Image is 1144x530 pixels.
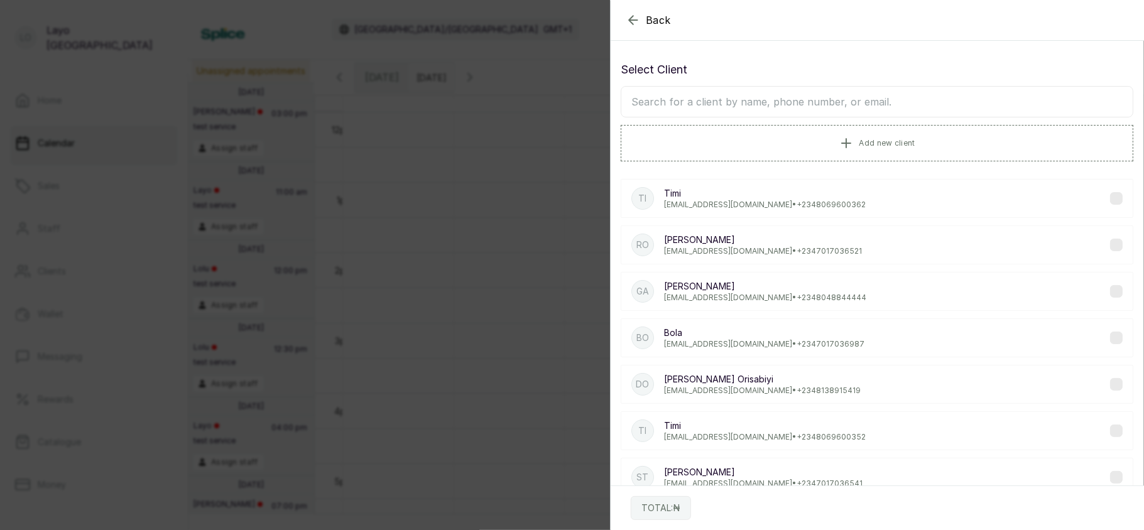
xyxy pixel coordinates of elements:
p: [EMAIL_ADDRESS][DOMAIN_NAME] • +234 8069600352 [664,432,866,442]
p: [EMAIL_ADDRESS][DOMAIN_NAME] • +234 8069600362 [664,200,866,210]
p: [EMAIL_ADDRESS][DOMAIN_NAME] • +234 8048844444 [664,293,866,303]
p: [EMAIL_ADDRESS][DOMAIN_NAME] • +234 7017036521 [664,246,862,256]
p: [PERSON_NAME] [664,466,863,479]
p: DO [636,378,650,391]
p: Bola [664,327,864,339]
p: [EMAIL_ADDRESS][DOMAIN_NAME] • +234 7017036541 [664,479,863,489]
p: [EMAIL_ADDRESS][DOMAIN_NAME] • +234 8138915419 [664,386,861,396]
span: Back [646,13,671,28]
p: [PERSON_NAME] Orisabiyi [664,373,861,386]
p: [PERSON_NAME] [664,280,866,293]
p: Ga [636,285,649,298]
p: Select Client [621,61,1133,78]
p: Ti [639,425,647,437]
p: Ti [639,192,647,205]
span: Add new client [859,138,915,148]
p: St [637,471,649,484]
p: [EMAIL_ADDRESS][DOMAIN_NAME] • +234 7017036987 [664,339,864,349]
button: Back [626,13,671,28]
p: Timi [664,419,866,432]
button: Add new client [621,125,1133,161]
p: TOTAL: ₦ [641,502,680,514]
p: Ro [636,239,649,251]
p: Timi [664,187,866,200]
input: Search for a client by name, phone number, or email. [621,86,1133,117]
p: Bo [636,332,649,344]
p: [PERSON_NAME] [664,234,862,246]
